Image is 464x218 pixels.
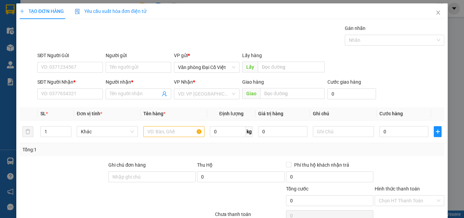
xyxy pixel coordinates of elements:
[22,126,33,137] button: delete
[197,162,213,168] span: Thu Hộ
[242,79,264,85] span: Giao hàng
[242,62,258,72] span: Lấy
[143,126,204,137] input: VD: Bàn, Ghế
[20,9,24,14] span: plus
[246,126,253,137] span: kg
[242,53,262,58] span: Lấy hàng
[37,52,103,59] div: SĐT Người Gửi
[434,129,441,134] span: plus
[162,91,167,97] span: user-add
[313,126,374,137] input: Ghi Chú
[258,62,325,72] input: Dọc đường
[219,111,243,116] span: Định lượng
[40,111,46,116] span: SL
[81,127,134,137] span: Khác
[106,78,171,86] div: Người nhận
[174,79,193,85] span: VP Nhận
[435,10,441,15] span: close
[174,52,239,59] div: VP gửi
[106,52,171,59] div: Người gửi
[37,78,103,86] div: SĐT Người Nhận
[327,79,361,85] label: Cước giao hàng
[242,88,260,99] span: Giao
[178,62,235,72] span: Văn phòng Đại Cồ Việt
[291,161,352,169] span: Phí thu hộ khách nhận trả
[375,186,420,191] label: Hình thức thanh toán
[345,26,365,31] label: Gán nhãn
[143,111,165,116] span: Tên hàng
[258,126,307,137] input: 0
[108,162,146,168] label: Ghi chú đơn hàng
[77,111,102,116] span: Đơn vị tính
[327,88,376,99] input: Cước giao hàng
[310,107,377,120] th: Ghi chú
[75,9,80,14] img: icon
[258,111,283,116] span: Giá trị hàng
[286,186,308,191] span: Tổng cước
[75,9,146,14] span: Yêu cầu xuất hóa đơn điện tử
[20,9,64,14] span: TẠO ĐƠN HÀNG
[108,171,196,182] input: Ghi chú đơn hàng
[260,88,325,99] input: Dọc đường
[429,3,448,22] button: Close
[379,111,403,116] span: Cước hàng
[22,146,180,153] div: Tổng: 1
[434,126,442,137] button: plus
